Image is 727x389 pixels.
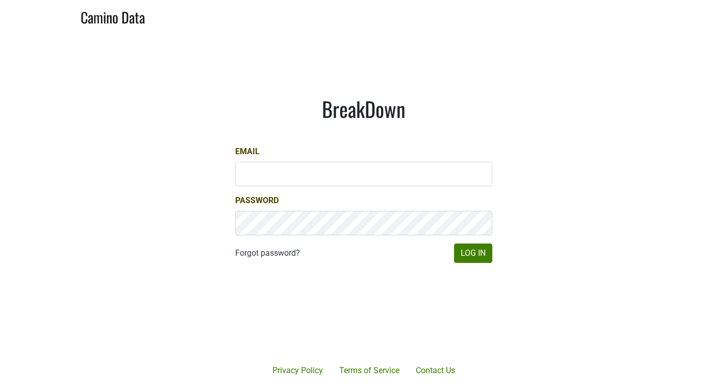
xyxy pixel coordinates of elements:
a: Privacy Policy [264,360,331,381]
a: Forgot password? [235,247,300,259]
label: Password [235,195,279,207]
a: Camino Data [81,4,145,28]
a: Contact Us [408,360,463,381]
label: Email [235,145,260,158]
a: Terms of Service [331,360,408,381]
button: Log In [454,244,492,263]
h1: BreakDown [235,96,492,121]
